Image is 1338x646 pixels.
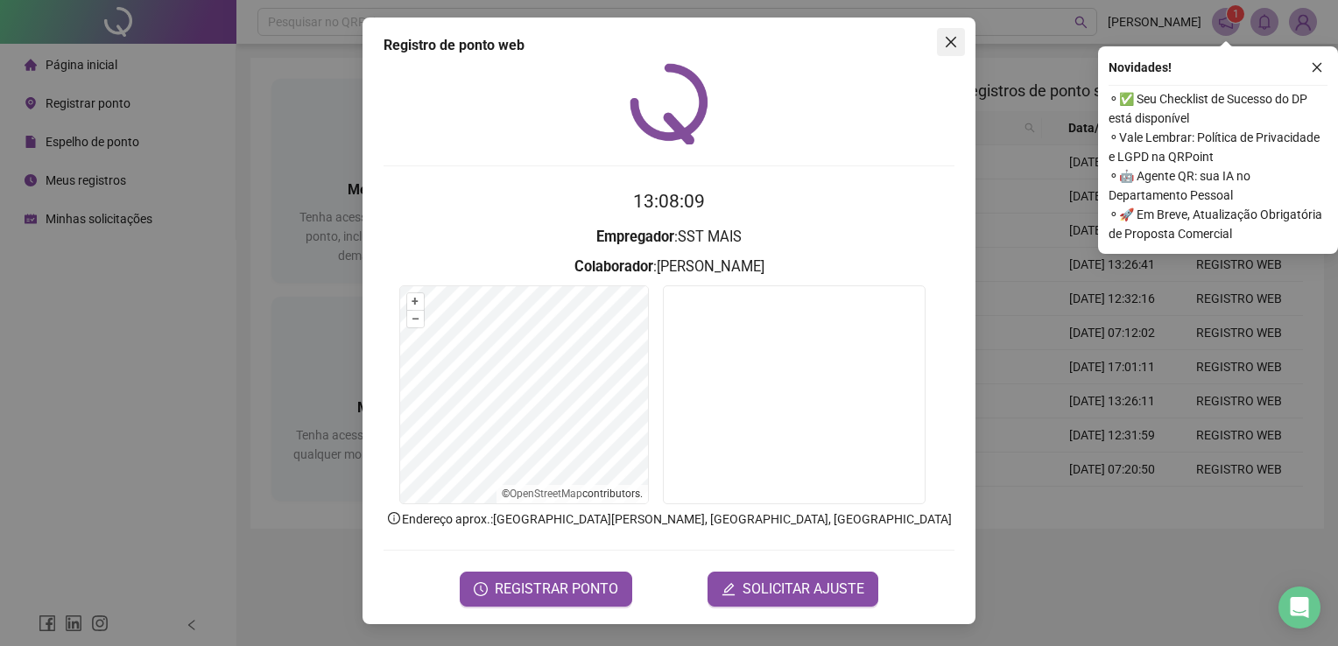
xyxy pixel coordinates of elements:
button: Close [937,28,965,56]
li: © contributors. [502,488,643,500]
span: close [1311,61,1323,74]
strong: Empregador [596,228,674,245]
span: ⚬ 🤖 Agente QR: sua IA no Departamento Pessoal [1109,166,1327,205]
span: ⚬ ✅ Seu Checklist de Sucesso do DP está disponível [1109,89,1327,128]
time: 13:08:09 [633,191,705,212]
strong: Colaborador [574,258,653,275]
span: REGISTRAR PONTO [495,579,618,600]
p: Endereço aprox. : [GEOGRAPHIC_DATA][PERSON_NAME], [GEOGRAPHIC_DATA], [GEOGRAPHIC_DATA] [384,509,954,529]
span: ⚬ 🚀 Em Breve, Atualização Obrigatória de Proposta Comercial [1109,205,1327,243]
span: close [944,35,958,49]
a: OpenStreetMap [510,488,582,500]
button: REGISTRAR PONTO [460,572,632,607]
div: Open Intercom Messenger [1278,586,1320,628]
span: clock-circle [474,582,488,596]
h3: : [PERSON_NAME] [384,256,954,278]
span: SOLICITAR AJUSTE [743,579,864,600]
span: info-circle [386,510,402,526]
h3: : SST MAIS [384,226,954,249]
span: ⚬ Vale Lembrar: Política de Privacidade e LGPD na QRPoint [1109,128,1327,166]
span: edit [722,582,736,596]
button: editSOLICITAR AJUSTE [708,572,878,607]
div: Registro de ponto web [384,35,954,56]
button: – [407,311,424,327]
span: Novidades ! [1109,58,1172,77]
img: QRPoint [630,63,708,144]
button: + [407,293,424,310]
